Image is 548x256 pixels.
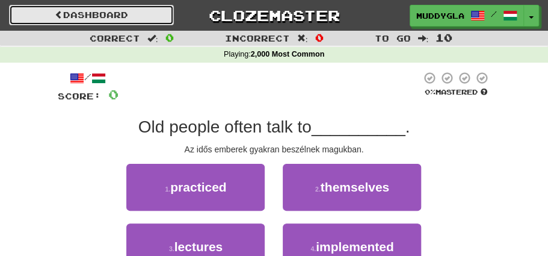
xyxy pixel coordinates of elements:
[147,34,158,42] span: :
[321,180,389,194] span: themselves
[283,164,421,211] button: 2.themselves
[108,87,119,102] span: 0
[312,117,405,136] span: __________
[315,186,321,193] small: 2 .
[251,50,324,58] strong: 2,000 Most Common
[310,245,316,252] small: 4 .
[421,87,491,97] div: Mastered
[138,117,312,136] span: Old people often talk to
[315,31,323,43] span: 0
[165,31,174,43] span: 0
[169,245,174,252] small: 3 .
[225,33,290,43] span: Incorrect
[436,31,452,43] span: 10
[425,88,436,96] span: 0 %
[192,5,357,26] a: Clozemaster
[316,240,394,254] span: implemented
[491,10,497,18] span: /
[374,33,410,43] span: To go
[90,33,140,43] span: Correct
[58,71,119,86] div: /
[165,186,170,193] small: 1 .
[417,34,428,42] span: :
[58,91,101,101] span: Score:
[405,117,410,136] span: .
[410,5,524,27] a: MuddyGlade3595 /
[58,143,491,155] div: Az idős emberek gyakran beszélnek magukban.
[9,5,174,25] a: Dashboard
[174,240,223,254] span: lectures
[126,164,265,211] button: 1.practiced
[297,34,308,42] span: :
[416,10,464,21] span: MuddyGlade3595
[170,180,226,194] span: practiced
